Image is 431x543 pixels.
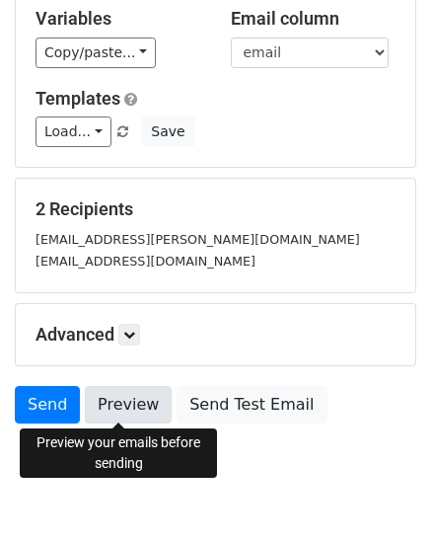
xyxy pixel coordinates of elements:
iframe: Chat Widget [332,448,431,543]
small: [EMAIL_ADDRESS][DOMAIN_NAME] [36,254,255,269]
div: Preview your emails before sending [20,428,217,478]
a: Send Test Email [177,386,326,424]
small: [EMAIL_ADDRESS][PERSON_NAME][DOMAIN_NAME] [36,232,360,247]
h5: Email column [231,8,396,30]
a: Preview [85,386,172,424]
h5: Advanced [36,324,395,346]
a: Send [15,386,80,424]
a: Load... [36,116,111,147]
button: Save [142,116,193,147]
a: Copy/paste... [36,38,156,68]
a: Templates [36,88,120,109]
h5: 2 Recipients [36,198,395,220]
h5: Variables [36,8,201,30]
